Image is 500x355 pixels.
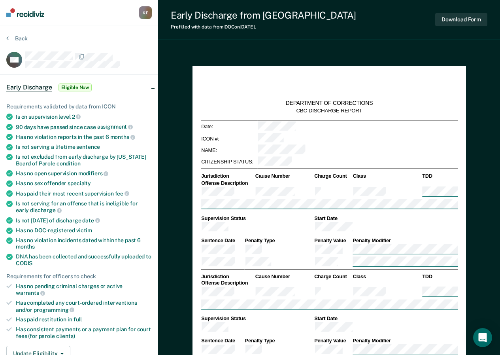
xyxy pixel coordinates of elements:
[97,123,133,130] span: assignment
[313,173,352,180] th: Charge Count
[6,273,152,280] div: Requirements for officers to check
[352,337,458,344] th: Penalty Modifier
[82,217,100,224] span: date
[57,160,81,167] span: condition
[171,24,356,30] div: Prefilled with data from IDOC on [DATE] .
[16,260,32,266] span: CODIS
[200,121,257,133] td: Date:
[171,9,356,21] div: Early Discharge from [GEOGRAPHIC_DATA]
[16,283,152,296] div: Has no pending criminal charges or active
[352,237,458,244] th: Penalty Modifier
[76,144,100,150] span: sentence
[435,13,487,26] button: Download Form
[139,6,152,19] button: KF
[16,217,152,224] div: Is not [DATE] of discharge
[30,207,62,213] span: discharge
[68,180,91,186] span: specialty
[200,215,313,222] th: Supervision Status
[200,133,257,144] td: ICON #:
[200,337,244,344] th: Sentence Date
[56,333,75,339] span: clients)
[421,173,457,180] th: TDD
[200,156,257,168] td: CITIZENSHIP STATUS:
[115,190,129,197] span: fee
[200,237,244,244] th: Sentence Date
[421,273,457,280] th: TDD
[200,273,255,280] th: Jurisdiction
[16,300,152,313] div: Has completed any court-ordered interventions and/or
[16,170,152,177] div: Has no open supervision
[200,315,313,322] th: Supervision Status
[200,179,255,186] th: Offense Description
[313,315,457,322] th: Start Date
[352,273,422,280] th: Class
[6,8,44,17] img: Recidiviz
[16,237,152,251] div: Has no violation incidents dated within the past 6
[16,113,152,120] div: Is on supervision level
[110,134,135,140] span: months
[313,215,457,222] th: Start Date
[72,114,81,120] span: 2
[16,290,45,296] span: warrants
[139,6,152,19] div: K F
[34,307,74,313] span: programming
[16,133,152,140] div: Has no violation reports in the past 6
[6,35,28,42] button: Back
[74,316,82,323] span: full
[473,328,492,347] div: Open Intercom Messenger
[200,144,257,156] td: NAME:
[244,237,314,244] th: Penalty Type
[16,326,152,340] div: Has consistent payments or a payment plan for court fees (for parole
[313,337,352,344] th: Penalty Value
[16,243,35,250] span: months
[16,154,152,167] div: Is not excluded from early discharge by [US_STATE] Board of Parole
[16,144,152,150] div: Is not serving a lifetime
[16,200,152,214] div: Is not serving for an offense that is ineligible for early
[352,173,422,180] th: Class
[16,316,152,323] div: Has paid restitution in
[313,273,352,280] th: Charge Count
[313,237,352,244] th: Penalty Value
[78,170,109,177] span: modifiers
[200,173,255,180] th: Jurisdiction
[16,253,152,267] div: DNA has been collected and successfully uploaded to
[296,107,362,114] div: CBC DISCHARGE REPORT
[16,190,152,197] div: Has paid their most recent supervision
[76,227,92,234] span: victim
[200,280,255,287] th: Offense Description
[16,227,152,234] div: Has no DOC-registered
[255,173,313,180] th: Cause Number
[6,84,52,91] span: Early Discharge
[285,100,373,107] div: DEPARTMENT OF CORRECTIONS
[255,273,313,280] th: Cause Number
[58,84,92,91] span: Eligible Now
[6,103,152,110] div: Requirements validated by data from ICON
[244,337,314,344] th: Penalty Type
[16,123,152,131] div: 90 days have passed since case
[16,180,152,187] div: Has no sex offender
